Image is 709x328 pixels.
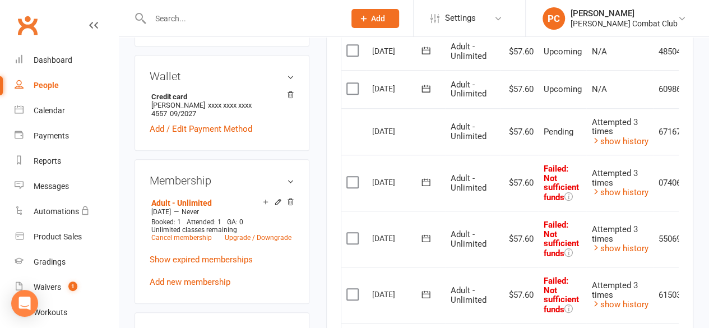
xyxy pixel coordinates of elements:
td: $57.60 [500,267,538,323]
span: N/A [591,47,606,57]
a: Calendar [15,98,118,123]
span: Add [371,14,385,23]
span: Adult - Unlimited [450,285,486,305]
a: show history [591,136,648,146]
span: Adult - Unlimited [450,122,486,141]
a: Automations [15,199,118,224]
a: Workouts [15,300,118,325]
td: 4850454 [653,33,695,71]
div: Dashboard [34,56,72,64]
span: Adult - Unlimited [450,229,486,249]
td: 6150310 [653,267,695,323]
a: Show expired memberships [150,255,253,265]
div: Workouts [34,308,67,317]
div: Calendar [34,106,65,115]
span: Adult - Unlimited [450,173,486,193]
span: Failed [543,276,578,315]
td: $57.60 [500,155,538,211]
div: Payments [34,131,69,140]
span: Attempted 3 times [591,168,637,188]
div: [DATE] [372,42,423,59]
a: Messages [15,174,118,199]
div: Open Intercom Messenger [11,290,38,317]
div: [DATE] [372,173,423,191]
a: Reports [15,149,118,174]
span: 1 [68,281,77,291]
a: People [15,73,118,98]
span: [DATE] [151,208,171,216]
div: [DATE] [372,80,423,97]
span: Unlimited classes remaining [151,226,237,234]
span: GA: 0 [227,218,243,226]
div: — [149,207,294,216]
span: : Not sufficient funds [543,220,578,258]
div: [DATE] [372,285,423,303]
div: [DATE] [372,229,423,247]
a: Clubworx [13,11,41,39]
td: $57.60 [500,70,538,108]
input: Search... [147,11,337,26]
div: Waivers [34,283,61,292]
span: Failed [543,220,578,258]
span: : Not sufficient funds [543,164,578,202]
a: Waivers 1 [15,275,118,300]
a: Add new membership [150,277,230,287]
div: [DATE] [372,122,423,140]
div: Automations [34,207,79,216]
span: Failed [543,164,578,202]
div: Product Sales [34,232,82,241]
span: Attempted 3 times [591,117,637,137]
a: show history [591,187,648,197]
a: show history [591,243,648,253]
div: People [34,81,59,90]
span: Settings [445,6,476,31]
td: $57.60 [500,211,538,267]
a: Adult - Unlimited [151,198,212,207]
strong: Credit card [151,93,289,101]
span: Upcoming [543,47,581,57]
div: PC [543,7,565,30]
span: Upcoming [543,84,581,94]
div: Messages [34,182,69,191]
span: Pending [543,127,573,137]
a: Gradings [15,250,118,275]
td: 6098600 [653,70,695,108]
a: show history [591,299,648,309]
span: 09/2027 [170,109,196,118]
span: Adult - Unlimited [450,80,486,99]
div: Reports [34,156,61,165]
td: 5506986 [653,211,695,267]
div: [PERSON_NAME] Combat Club [571,19,678,29]
td: 6716776 [653,108,695,155]
a: Dashboard [15,48,118,73]
td: $57.60 [500,33,538,71]
span: Booked: 1 [151,218,181,226]
span: Attempted 3 times [591,280,637,300]
div: Gradings [34,257,66,266]
span: Attempted 3 times [591,224,637,244]
span: Adult - Unlimited [450,41,486,61]
a: Product Sales [15,224,118,250]
a: Upgrade / Downgrade [225,234,291,242]
li: [PERSON_NAME] [150,91,294,119]
button: Add [351,9,399,28]
div: [PERSON_NAME] [571,8,678,19]
span: N/A [591,84,606,94]
td: $57.60 [500,108,538,155]
span: : Not sufficient funds [543,276,578,315]
td: 0740601 [653,155,695,211]
span: Attended: 1 [187,218,221,226]
span: Never [182,208,199,216]
span: xxxx xxxx xxxx 4557 [151,101,252,118]
h3: Membership [150,174,294,187]
a: Payments [15,123,118,149]
h3: Wallet [150,70,294,82]
a: Add / Edit Payment Method [150,122,252,136]
a: Cancel membership [151,234,212,242]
